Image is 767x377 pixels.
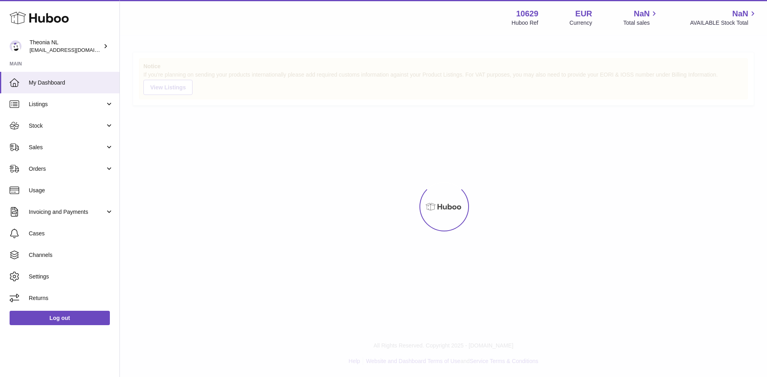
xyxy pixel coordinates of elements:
[10,40,22,52] img: info@wholesomegoods.eu
[690,8,757,27] a: NaN AVAILABLE Stock Total
[634,8,650,19] span: NaN
[29,273,113,280] span: Settings
[29,208,105,216] span: Invoicing and Payments
[30,39,101,54] div: Theonia NL
[10,311,110,325] a: Log out
[512,19,538,27] div: Huboo Ref
[29,101,105,108] span: Listings
[29,230,113,237] span: Cases
[29,187,113,194] span: Usage
[570,19,592,27] div: Currency
[623,8,659,27] a: NaN Total sales
[732,8,748,19] span: NaN
[30,47,117,53] span: [EMAIL_ADDRESS][DOMAIN_NAME]
[29,165,105,173] span: Orders
[623,19,659,27] span: Total sales
[29,251,113,259] span: Channels
[29,294,113,302] span: Returns
[690,19,757,27] span: AVAILABLE Stock Total
[29,79,113,87] span: My Dashboard
[575,8,592,19] strong: EUR
[516,8,538,19] strong: 10629
[29,122,105,130] span: Stock
[29,144,105,151] span: Sales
